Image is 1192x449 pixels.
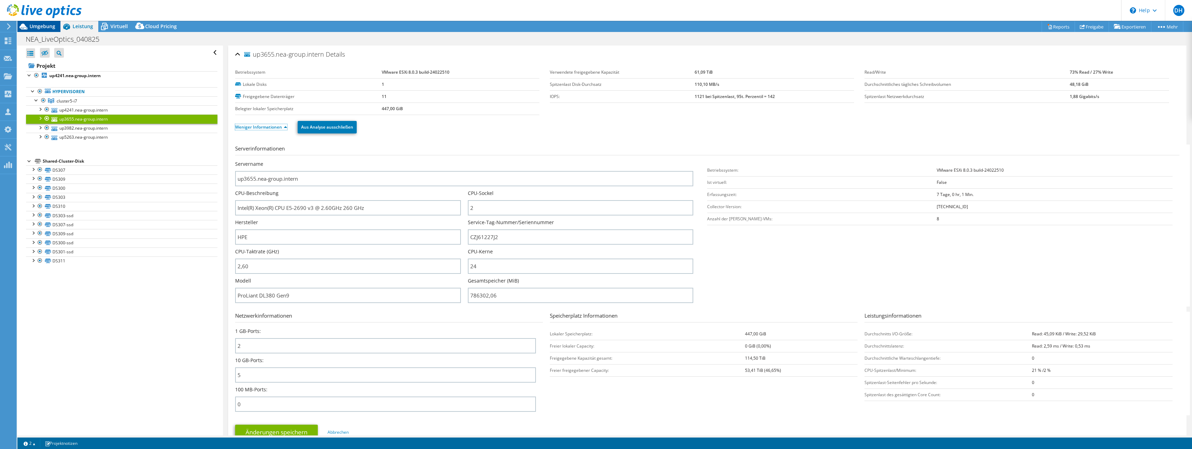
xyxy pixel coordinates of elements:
[235,277,251,284] label: Modell
[235,357,264,364] label: 10 GB-Ports:
[864,81,1070,88] label: Durchschnittliches tägliches Schreibvolumen
[235,105,382,112] label: Belegter lokaler Speicherplatz
[1042,21,1075,32] a: Reports
[26,202,217,211] a: DS310
[382,106,403,112] b: 447,00 GiB
[707,176,937,188] td: Ist virtuell:
[1109,21,1151,32] a: Exportieren
[26,256,217,266] a: DS311
[745,331,766,337] b: 447,00 GiB
[550,340,745,352] td: Freier lokaler Capacity:
[550,312,858,323] h3: Speicherplatz Informationen
[550,352,745,364] td: Freigegebene Kapazität gesamt:
[1032,367,1051,373] b: 21 % /2 %
[298,121,357,133] a: Aus Analyse ausschließen
[864,352,1032,364] td: Durchschnittliche Warteschlangentiefe:
[937,167,1004,173] b: VMware ESXi 8.0.3 build-24022510
[468,248,493,255] label: CPU-Kerne
[864,312,1172,323] h3: Leistungsinformationen
[49,73,101,79] b: up4241.nea-group.intern
[550,364,745,376] td: Freier freigegebener Capacity:
[864,340,1032,352] td: Durchschnittslatenz:
[26,124,217,133] a: up3982.nea-group.intern
[1032,355,1034,361] b: 0
[1070,93,1099,99] b: 1,88 Gigabits/s
[26,133,217,142] a: up5263.nea-group.intern
[382,93,387,99] b: 11
[745,355,765,361] b: 114,50 TiB
[19,439,40,448] a: 2
[745,343,771,349] b: 0 GiB (0,00%)
[1173,5,1184,16] span: DH
[26,165,217,174] a: DS307
[235,328,261,335] label: 1 GB-Ports:
[23,35,110,43] h1: NEA_LiveOptics_040825
[145,23,177,30] span: Cloud Pricing
[707,164,937,176] td: Betriebssystem:
[707,201,937,213] td: Collector-Version:
[468,190,494,197] label: CPU-Sockel
[235,248,279,255] label: CPU-Taktrate (GHz)
[30,23,55,30] span: Umgebung
[937,204,968,210] b: [TECHNICAL_ID]
[864,364,1032,376] td: CPU-Spitzenlast/Minimum:
[235,312,543,323] h3: Netzwerkinformationen
[550,69,695,76] label: Verwendete freigegebene Kapazität
[235,219,258,226] label: Hersteller
[26,174,217,183] a: DS309
[26,247,217,256] a: DS301-ssd
[382,81,384,87] b: 1
[26,193,217,202] a: DS303
[26,105,217,114] a: up4241.nea-group.intern
[235,93,382,100] label: Freigegebene Datenträger
[707,213,937,225] td: Anzahl der [PERSON_NAME]-VMs:
[235,69,382,76] label: Betriebssystem
[26,71,217,80] a: up4241.nea-group.intern
[695,93,775,99] b: 1121 bei Spitzenlast, 95t. Perzentil = 142
[1070,81,1088,87] b: 48,18 GiB
[73,23,93,30] span: Leistung
[864,328,1032,340] td: Durchschnitts I/O-Größe:
[745,367,781,373] b: 53,41 TiB (46,65%)
[864,93,1070,100] label: Spitzenlast Netzwerkdurchsatz
[468,277,519,284] label: Gesamtspeicher (MiB)
[1032,379,1034,385] b: 0
[707,188,937,201] td: Erfassungszeit:
[235,386,267,393] label: 100 MB-Ports:
[26,96,217,105] a: cluster5-i7
[235,190,279,197] label: CPU-Beschreibung
[244,51,324,58] span: up3655.nea-group.intern
[26,211,217,220] a: DS303-ssd
[864,389,1032,401] td: Spitzenlast des gesättigten Core Count:
[937,179,947,185] b: False
[1130,7,1136,14] svg: \n
[235,161,263,168] label: Servername
[550,328,745,340] td: Lokaler Speicherplatz:
[235,425,318,440] a: Änderungen speichern
[26,229,217,238] a: DS309-ssd
[864,376,1032,389] td: Spitzenlast-Seitenfehler pro Sekunde:
[864,69,1070,76] label: Read/Write
[1075,21,1109,32] a: Freigabe
[40,439,82,448] a: Projektnotizen
[1032,343,1090,349] b: Read: 2,59 ms / Write: 0,53 ms
[695,69,713,75] b: 61,09 TiB
[43,157,217,165] div: Shared-Cluster-Disk
[235,81,382,88] label: Lokale Disks
[1032,331,1096,337] b: Read: 45,09 KiB / Write: 29,52 KiB
[1032,392,1034,398] b: 0
[110,23,128,30] span: Virtuell
[57,98,77,104] span: cluster5-i7
[26,238,217,247] a: DS300-ssd
[26,183,217,193] a: DS300
[937,216,939,222] b: 8
[235,124,287,130] a: Weniger Informationen
[26,220,217,229] a: DS307-ssd
[26,87,217,96] a: Hypervisoren
[235,145,1179,155] h3: Serverinformationen
[550,81,695,88] label: Spitzenlast Disk-Durchsatz
[550,93,695,100] label: IOPS:
[1070,69,1113,75] b: 73% Read / 27% Write
[328,429,349,435] a: Abbrechen
[1151,21,1183,32] a: Mehr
